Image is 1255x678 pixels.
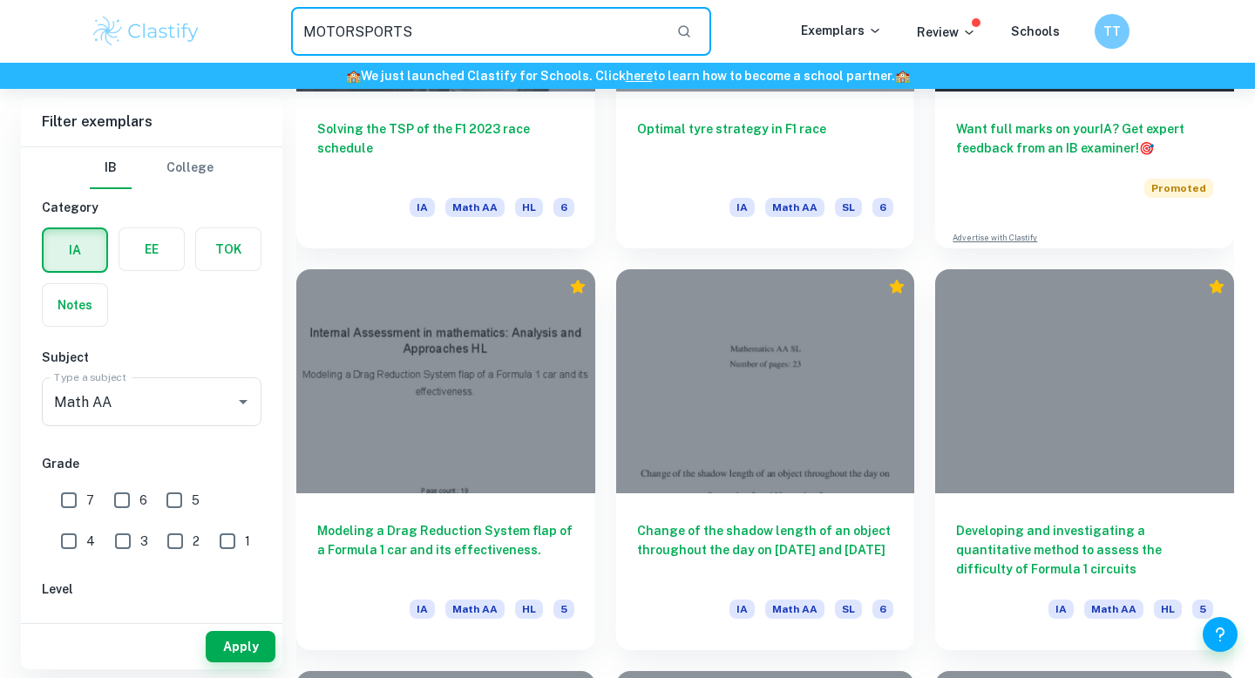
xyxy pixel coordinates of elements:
span: 5 [192,491,200,510]
span: 🏫 [895,69,910,83]
button: Notes [43,284,107,326]
h6: Solving the TSP of the F1 2023 race schedule [317,119,574,177]
h6: Want full marks on your IA ? Get expert feedback from an IB examiner! [956,119,1213,158]
span: IA [1048,600,1074,619]
div: Premium [1208,278,1225,295]
span: Math AA [445,198,505,217]
span: 6 [139,491,147,510]
img: Clastify logo [91,14,201,49]
a: Modeling a Drag Reduction System flap of a Formula 1 car and its effectiveness.IAMath AAHL5 [296,269,595,650]
button: College [166,147,214,189]
a: Developing and investigating a quantitative method to assess the difficulty of Formula 1 circuits... [935,269,1234,650]
span: HL [515,600,543,619]
span: Math AA [1084,600,1143,619]
h6: Grade [42,454,261,473]
button: TOK [196,228,261,270]
label: Type a subject [54,370,126,384]
h6: TT [1102,22,1123,41]
span: IA [729,198,755,217]
span: 7 [86,491,94,510]
span: 3 [140,532,148,551]
h6: Modeling a Drag Reduction System flap of a Formula 1 car and its effectiveness. [317,521,574,579]
p: Review [917,23,976,42]
h6: Optimal tyre strategy in F1 race [637,119,894,177]
button: Help and Feedback [1203,617,1238,652]
a: Change of the shadow length of an object throughout the day on [DATE] and [DATE]IAMath AASL6 [616,269,915,650]
span: 4 [86,532,95,551]
span: 6 [872,198,893,217]
h6: Developing and investigating a quantitative method to assess the difficulty of Formula 1 circuits [956,521,1213,579]
span: IA [410,600,435,619]
span: SL [835,600,862,619]
div: Premium [569,278,587,295]
button: IB [90,147,132,189]
a: Advertise with Clastify [953,232,1037,244]
span: 6 [872,600,893,619]
h6: Subject [42,348,261,367]
span: HL [515,198,543,217]
span: 🏫 [346,69,361,83]
span: HL [1154,600,1182,619]
div: Premium [888,278,906,295]
button: TT [1095,14,1129,49]
span: 🎯 [1139,141,1154,155]
div: Filter type choice [90,147,214,189]
h6: Category [42,198,261,217]
p: Exemplars [801,21,882,40]
span: Math AA [765,198,824,217]
button: EE [119,228,184,270]
span: 5 [1192,600,1213,619]
input: Search for any exemplars... [291,7,662,56]
button: Apply [206,631,275,662]
a: here [626,69,653,83]
span: IA [729,600,755,619]
h6: Filter exemplars [21,98,282,146]
span: 6 [553,198,574,217]
h6: Level [42,580,261,599]
h6: We just launched Clastify for Schools. Click to learn how to become a school partner. [3,66,1252,85]
h6: Change of the shadow length of an object throughout the day on [DATE] and [DATE] [637,521,894,579]
button: Open [231,390,255,414]
span: Math AA [445,600,505,619]
a: Schools [1011,24,1060,38]
span: Math AA [765,600,824,619]
span: 5 [553,600,574,619]
span: Promoted [1144,179,1213,198]
span: 1 [245,532,250,551]
span: 2 [193,532,200,551]
button: IA [44,229,106,271]
span: IA [410,198,435,217]
span: SL [835,198,862,217]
